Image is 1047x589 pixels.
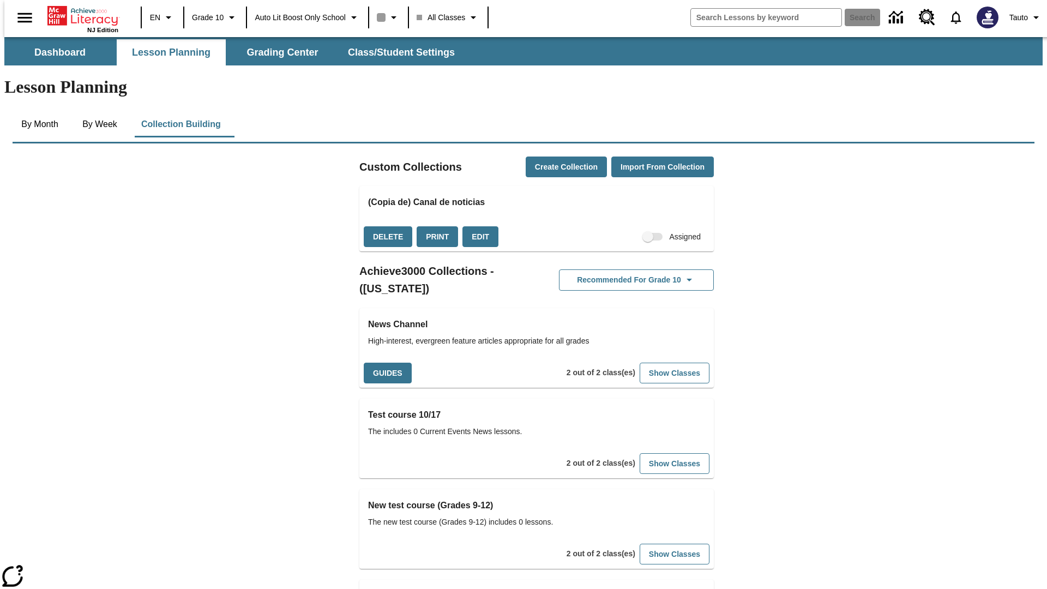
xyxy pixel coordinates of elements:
[5,39,115,65] button: Dashboard
[970,3,1005,32] button: Select a new avatar
[368,317,705,332] h3: News Channel
[133,111,230,137] button: Collection Building
[4,39,465,65] div: SubNavbar
[9,2,41,34] button: Open side menu
[150,12,160,23] span: EN
[567,459,635,467] span: 2 out of 2 class(es)
[145,8,180,27] button: Language: EN, Select a language
[942,3,970,32] a: Notifications
[640,363,709,384] button: Show Classes
[1005,8,1047,27] button: Profile/Settings
[47,4,118,33] div: Home
[669,231,701,243] span: Assigned
[255,12,346,23] span: Auto Lit Boost only School
[368,498,705,513] h3: New test course (Grades 9-12)
[359,262,537,297] h2: Achieve3000 Collections - ([US_STATE])
[1009,12,1028,23] span: Tauto
[364,363,412,384] button: Guides
[117,39,226,65] button: Lesson Planning
[339,39,464,65] button: Class/Student Settings
[246,46,318,59] span: Grading Center
[228,39,337,65] button: Grading Center
[417,12,465,23] span: All Classes
[188,8,243,27] button: Grade: Grade 10, Select a grade
[368,335,705,347] span: High-interest, evergreen feature articles appropriate for all grades
[882,3,912,33] a: Data Center
[912,3,942,32] a: Resource Center, Will open in new tab
[462,226,498,248] button: Edit
[192,12,224,23] span: Grade 10
[368,407,705,423] h3: Test course 10/17
[977,7,998,28] img: Avatar
[559,269,714,291] button: Recommended for Grade 10
[368,195,705,210] h3: (Copia de) Canal de noticias
[4,77,1043,97] h1: Lesson Planning
[417,226,458,248] button: Print, will open in a new window
[13,111,67,137] button: By Month
[640,453,709,474] button: Show Classes
[359,158,462,176] h2: Custom Collections
[368,516,705,528] span: The new test course (Grades 9-12) includes 0 lessons.
[34,46,86,59] span: Dashboard
[250,8,365,27] button: School: Auto Lit Boost only School, Select your school
[87,27,118,33] span: NJ Edition
[4,37,1043,65] div: SubNavbar
[526,157,607,178] button: Create Collection
[348,46,455,59] span: Class/Student Settings
[73,111,127,137] button: By Week
[368,426,705,437] span: The includes 0 Current Events News lessons.
[567,368,635,377] span: 2 out of 2 class(es)
[132,46,210,59] span: Lesson Planning
[412,8,484,27] button: Class: All Classes, Select your class
[364,226,412,248] button: Delete
[611,157,714,178] button: Import from Collection
[691,9,841,26] input: search field
[47,5,118,27] a: Home
[567,549,635,558] span: 2 out of 2 class(es)
[640,544,709,565] button: Show Classes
